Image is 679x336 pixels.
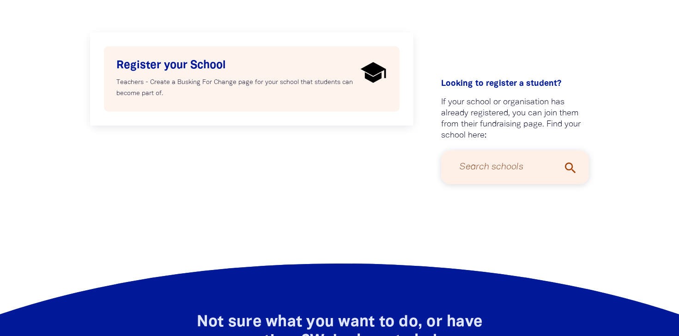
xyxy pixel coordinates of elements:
span: Looking to register a student? [441,80,561,87]
p: Teachers - Create a Busking For Change page for your school that students can become part of. [116,77,357,99]
h4: Register your School [116,59,357,72]
img: school-fill-1-wght-400-grad-0-opsz-48-svg-55b678.svg [359,59,387,86]
i: search [563,161,578,175]
p: If your school or organisation has already registered, you can join them from their fundraising p... [441,97,589,141]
